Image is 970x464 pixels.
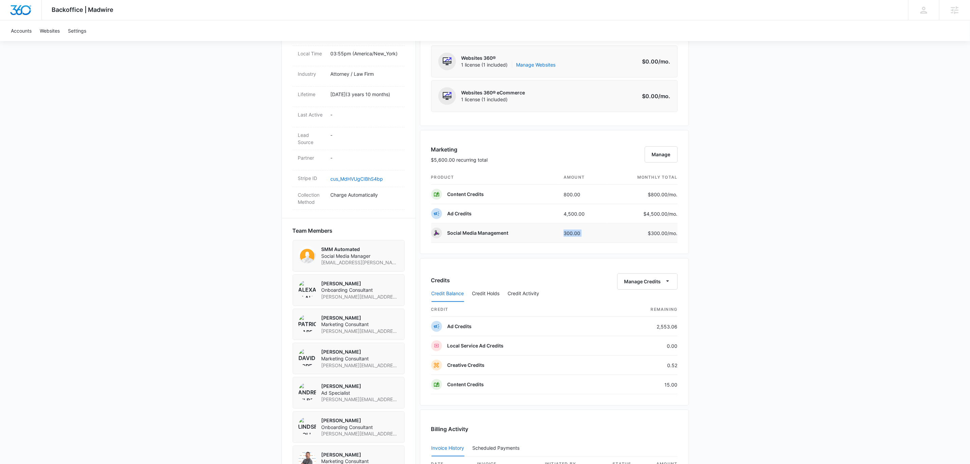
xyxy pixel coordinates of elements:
p: $0.00 [639,92,671,100]
div: Lifetime[DATE](3 years 10 months) [293,87,405,107]
p: Creative Credits [447,362,485,369]
button: Credit Holds [472,286,500,302]
span: Ad Specialist [322,390,399,396]
span: Backoffice | Madwire [52,6,114,13]
p: - [331,131,399,139]
img: Andrew Gilbert [298,383,316,400]
th: monthly total [607,170,678,185]
span: Onboarding Consultant [322,424,399,431]
p: $5,600.00 recurring total [431,156,488,163]
span: Onboarding Consultant [322,287,399,293]
h3: Marketing [431,145,488,154]
span: [PERSON_NAME][EMAIL_ADDRESS][PERSON_NAME][DOMAIN_NAME] [322,396,399,403]
button: Credit Balance [432,286,464,302]
span: Marketing Consultant [322,355,399,362]
div: Collection MethodCharge Automatically [293,187,405,210]
span: [PERSON_NAME][EMAIL_ADDRESS][PERSON_NAME][DOMAIN_NAME] [322,362,399,369]
img: David Korecki [298,349,316,366]
button: Manage Credits [617,273,678,290]
img: Lindsey Collett [298,417,316,435]
th: amount [558,170,607,185]
div: Stripe IDcus_MdHVUgCIBhS4bp [293,171,405,187]
p: Ad Credits [447,323,472,330]
dt: Industry [298,70,325,77]
p: Ad Credits [447,210,472,217]
p: [PERSON_NAME] [322,451,399,458]
p: 03:55pm ( America/New_York ) [331,50,399,57]
td: 0.00 [606,336,678,356]
h3: Credits [431,276,450,284]
span: 1 license (1 included) [461,61,556,68]
td: 15.00 [606,375,678,394]
dt: Collection Method [298,191,325,206]
td: 0.52 [606,356,678,375]
span: Social Media Manager [322,253,399,260]
button: Credit Activity [508,286,539,302]
img: SMM Automated [298,246,316,264]
p: Local Service Ad Credits [447,342,504,349]
a: Websites [36,20,64,41]
p: Content Credits [447,381,484,388]
span: [PERSON_NAME][EMAIL_ADDRESS][PERSON_NAME][DOMAIN_NAME] [322,293,399,300]
td: 800.00 [558,185,607,204]
button: Manage [645,146,678,163]
p: $0.00 [639,57,671,66]
th: Remaining [606,302,678,317]
p: [PERSON_NAME] [322,315,399,321]
th: product [431,170,559,185]
a: Settings [64,20,90,41]
p: $300.00 [646,230,678,237]
span: Team Members [293,227,333,235]
p: [PERSON_NAME] [322,280,399,287]
span: Marketing Consultant [322,321,399,328]
span: [EMAIL_ADDRESS][PERSON_NAME][DOMAIN_NAME] [322,259,399,266]
td: 300.00 [558,224,607,243]
p: [DATE] ( 3 years 10 months ) [331,91,399,98]
div: Scheduled Payments [473,446,523,450]
span: [PERSON_NAME][EMAIL_ADDRESS][PERSON_NAME][DOMAIN_NAME] [322,430,399,437]
p: $800.00 [646,191,678,198]
p: [PERSON_NAME] [322,349,399,355]
p: SMM Automated [322,246,399,253]
p: Attorney / Law Firm [331,70,399,77]
p: $4,500.00 [644,210,678,217]
td: 2,553.06 [606,317,678,336]
dt: Lead Source [298,131,325,146]
span: /mo. [668,211,678,217]
h3: Billing Activity [431,425,678,433]
p: Charge Automatically [331,191,399,198]
a: Accounts [7,20,36,41]
div: Last Active- [293,107,405,127]
p: Websites 360® eCommerce [461,89,525,96]
dt: Partner [298,154,325,161]
td: 4,500.00 [558,204,607,224]
button: Invoice History [432,440,464,457]
a: cus_MdHVUgCIBhS4bp [331,176,383,182]
p: [PERSON_NAME] [322,417,399,424]
th: credit [431,302,606,317]
span: /mo. [659,93,671,100]
dt: Local Time [298,50,325,57]
dt: Last Active [298,111,325,118]
p: [PERSON_NAME] [322,383,399,390]
p: Social Media Management [447,230,509,236]
p: Websites 360® [461,55,556,61]
dt: Lifetime [298,91,325,98]
span: 1 license (1 included) [461,96,525,103]
span: /mo. [659,58,671,65]
span: /mo. [668,230,678,236]
span: /mo. [668,192,678,197]
img: Patrick Harral [298,315,316,332]
span: [PERSON_NAME][EMAIL_ADDRESS][PERSON_NAME][DOMAIN_NAME] [322,328,399,335]
p: - [331,154,399,161]
p: Content Credits [447,191,484,198]
dt: Stripe ID [298,175,325,182]
a: Manage Websites [516,61,556,68]
div: Partner- [293,150,405,171]
div: IndustryAttorney / Law Firm [293,66,405,87]
p: - [331,111,399,118]
img: Alexander Blaho [298,280,316,298]
div: Local Time03:55pm (America/New_York) [293,46,405,66]
div: Lead Source- [293,127,405,150]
